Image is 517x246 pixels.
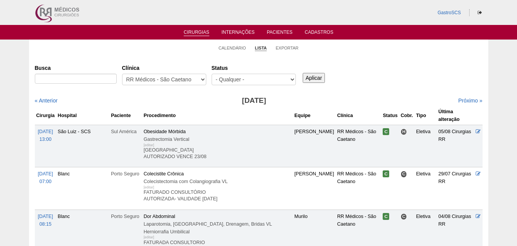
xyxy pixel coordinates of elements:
th: Paciente [109,106,142,125]
a: Exportar [276,45,298,51]
i: Sair [478,10,482,15]
a: Editar [476,129,481,134]
div: Porto Seguro [111,213,140,220]
a: [DATE] 07:00 [38,171,53,184]
input: Digite os termos que você deseja procurar. [35,74,117,84]
th: Cobr. [399,106,414,125]
td: Blanc [56,167,109,210]
th: Clínica [336,106,382,125]
td: RR Médicos - São Caetano [336,167,382,210]
p: FATURADO CONSULTÓRIO AUTORIZADA- VALIDADE [DATE] [144,189,291,202]
div: Sul América [111,128,140,135]
label: Status [212,64,296,72]
a: Calendário [219,45,246,51]
a: Cirurgias [184,30,209,36]
div: Colecistectomia com Colangiografia VL [144,178,291,185]
span: [DATE] [38,171,53,177]
th: Hospital [56,106,109,125]
div: Gastrectomia Vertical [144,135,291,143]
p: [GEOGRAPHIC_DATA] AUTORIZADO VENCE 23/08 [144,147,291,160]
a: Editar [476,171,481,177]
div: Laparotomia, [GEOGRAPHIC_DATA], Drenagem, Bridas VL [144,220,291,228]
th: Última alteração [437,106,475,125]
div: [editar] [144,233,154,241]
a: « Anterior [35,97,58,104]
td: 29/07 Cirurgias RR [437,167,475,210]
label: Busca [35,64,117,72]
span: Confirmada [383,128,389,135]
a: Lista [255,45,267,51]
a: Cadastros [305,30,333,37]
th: Equipe [293,106,336,125]
td: Eletiva [414,167,437,210]
td: [PERSON_NAME] [293,167,336,210]
a: GastroSCS [437,10,461,15]
span: 07:00 [39,179,52,184]
span: Consultório [401,171,407,177]
th: Cirurgia [35,106,56,125]
td: Obesidade Mórbida [142,125,293,167]
td: Eletiva [414,125,437,167]
td: RR Médicos - São Caetano [336,125,382,167]
th: Tipo [414,106,437,125]
a: Internações [222,30,255,37]
span: Consultório [401,213,407,220]
div: Herniorrafia Umbilical [144,228,291,236]
span: 13:00 [39,137,52,142]
a: [DATE] 08:15 [38,214,53,227]
label: Clínica [122,64,206,72]
th: Procedimento [142,106,293,125]
a: Editar [476,214,481,219]
input: Aplicar [303,73,325,83]
a: [DATE] 13:00 [38,129,53,142]
td: São Luiz - SCS [56,125,109,167]
td: 05/08 Cirurgias RR [437,125,475,167]
span: Confirmada [383,170,389,177]
span: 08:15 [39,221,52,227]
td: [PERSON_NAME] [293,125,336,167]
td: Colecistite Crônica [142,167,293,210]
span: [DATE] [38,214,53,219]
h3: [DATE] [142,95,366,106]
span: [DATE] [38,129,53,134]
a: Próximo » [458,97,482,104]
th: Status [381,106,399,125]
div: Porto Seguro [111,170,140,178]
div: [editar] [144,183,154,191]
div: [editar] [144,141,154,149]
a: Pacientes [267,30,292,37]
span: Confirmada [383,213,389,220]
span: Hospital [401,129,407,135]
